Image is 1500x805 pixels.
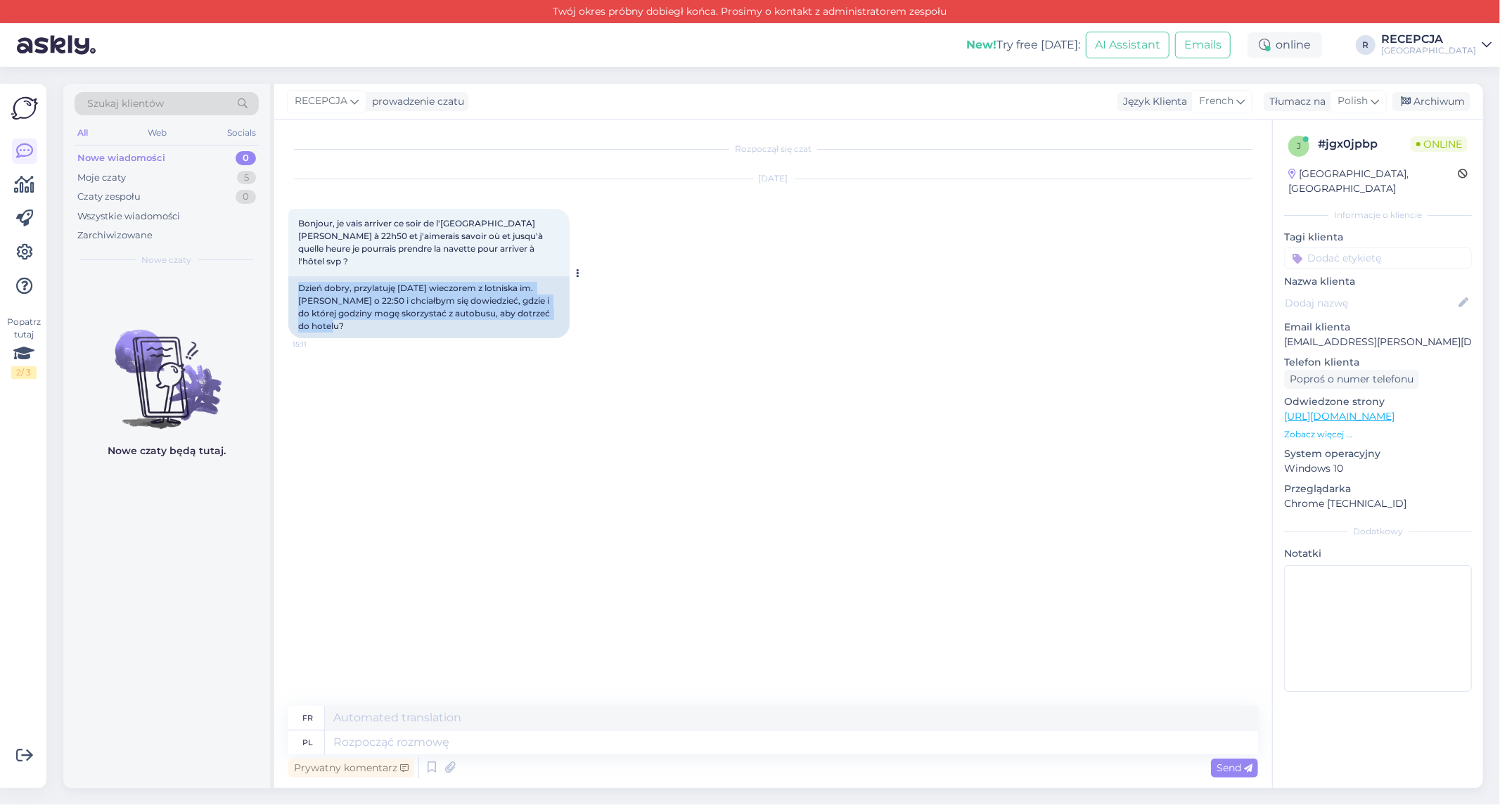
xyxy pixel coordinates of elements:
div: fr [302,706,313,730]
span: Nowe czaty [142,254,192,266]
img: Askly Logo [11,95,38,122]
div: Czaty zespołu [77,190,141,204]
span: j [1297,141,1301,151]
div: Moje czaty [77,171,126,185]
button: AI Assistant [1086,32,1169,58]
p: Nowe czaty będą tutaj. [108,444,226,458]
div: Dzień dobry, przylatuję [DATE] wieczorem z lotniska im. [PERSON_NAME] o 22:50 i chciałbym się dow... [288,276,570,338]
span: Send [1217,761,1252,774]
div: Informacje o kliencie [1284,209,1472,221]
div: [DATE] [288,172,1258,185]
div: Socials [224,124,259,142]
div: 2 / 3 [11,366,37,379]
p: [EMAIL_ADDRESS][PERSON_NAME][DOMAIN_NAME] [1284,335,1472,349]
div: Dodatkowy [1284,525,1472,538]
p: Odwiedzone strony [1284,394,1472,409]
p: Email klienta [1284,320,1472,335]
input: Dodać etykietę [1284,247,1472,269]
div: RECEPCJA [1381,34,1476,45]
div: Prywatny komentarz [288,759,414,778]
div: Język Klienta [1117,94,1187,109]
button: Emails [1175,32,1231,58]
div: Web [146,124,170,142]
div: Rozpoczął się czat [288,143,1258,155]
div: Tłumacz na [1264,94,1326,109]
p: Notatki [1284,546,1472,561]
div: 0 [236,190,256,204]
span: French [1199,94,1233,109]
p: System operacyjny [1284,446,1472,461]
span: Bonjour, je vais arriver ce soir de l'[GEOGRAPHIC_DATA][PERSON_NAME] à 22h50 et j'aimerais savoir... [298,218,545,266]
div: 0 [236,151,256,165]
div: Zarchiwizowane [77,228,153,243]
p: Tagi klienta [1284,230,1472,245]
p: Windows 10 [1284,461,1472,476]
div: online [1248,32,1322,58]
div: [GEOGRAPHIC_DATA], [GEOGRAPHIC_DATA] [1288,167,1458,196]
div: Wszystkie wiadomości [77,210,180,224]
span: Online [1411,136,1468,152]
p: Zobacz więcej ... [1284,428,1472,441]
div: pl [302,730,313,754]
input: Dodaj nazwę [1285,295,1456,311]
a: RECEPCJA[GEOGRAPHIC_DATA] [1381,34,1492,56]
p: Przeglądarka [1284,482,1472,496]
span: 15:11 [293,339,345,349]
div: Try free [DATE]: [966,37,1080,53]
p: Nazwa klienta [1284,274,1472,289]
div: All [75,124,91,142]
a: [URL][DOMAIN_NAME] [1284,410,1395,423]
div: [GEOGRAPHIC_DATA] [1381,45,1476,56]
span: RECEPCJA [295,94,347,109]
div: Poproś o numer telefonu [1284,370,1419,389]
div: # jgx0jpbp [1318,136,1411,153]
div: R [1356,35,1376,55]
b: New! [966,38,996,51]
div: Archiwum [1392,92,1470,111]
p: Telefon klienta [1284,355,1472,370]
p: Chrome [TECHNICAL_ID] [1284,496,1472,511]
div: prowadzenie czatu [366,94,464,109]
span: Szukaj klientów [87,96,164,111]
img: No chats [63,304,270,431]
div: 5 [237,171,256,185]
div: Popatrz tutaj [11,316,37,379]
span: Polish [1338,94,1368,109]
div: Nowe wiadomości [77,151,165,165]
